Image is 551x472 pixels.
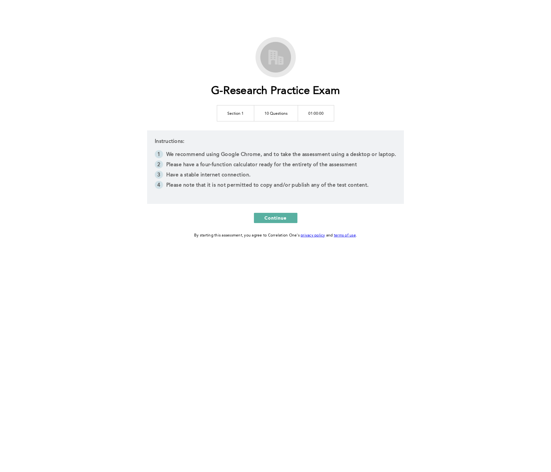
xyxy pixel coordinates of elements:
span: Continue [264,215,287,221]
a: terms of use [334,234,356,237]
td: 01:00:00 [298,105,334,121]
img: G-Research [258,40,293,75]
h1: G-Research Practice Exam [211,85,340,98]
a: privacy policy [301,234,325,237]
td: 10 Questions [254,105,298,121]
div: By starting this assessment, you agree to Correlation One's and . [194,232,357,239]
li: Please have a four-function calculator ready for the entirety of the assessment [155,160,396,171]
li: Please note that it is not permitted to copy and/or publish any of the test content. [155,181,396,191]
li: We recommend using Google Chrome, and to take the assessment using a desktop or laptop. [155,150,396,160]
div: Instructions: [147,130,404,204]
td: Section 1 [217,105,254,121]
li: Have a stable internet connection. [155,171,396,181]
button: Continue [254,213,297,223]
